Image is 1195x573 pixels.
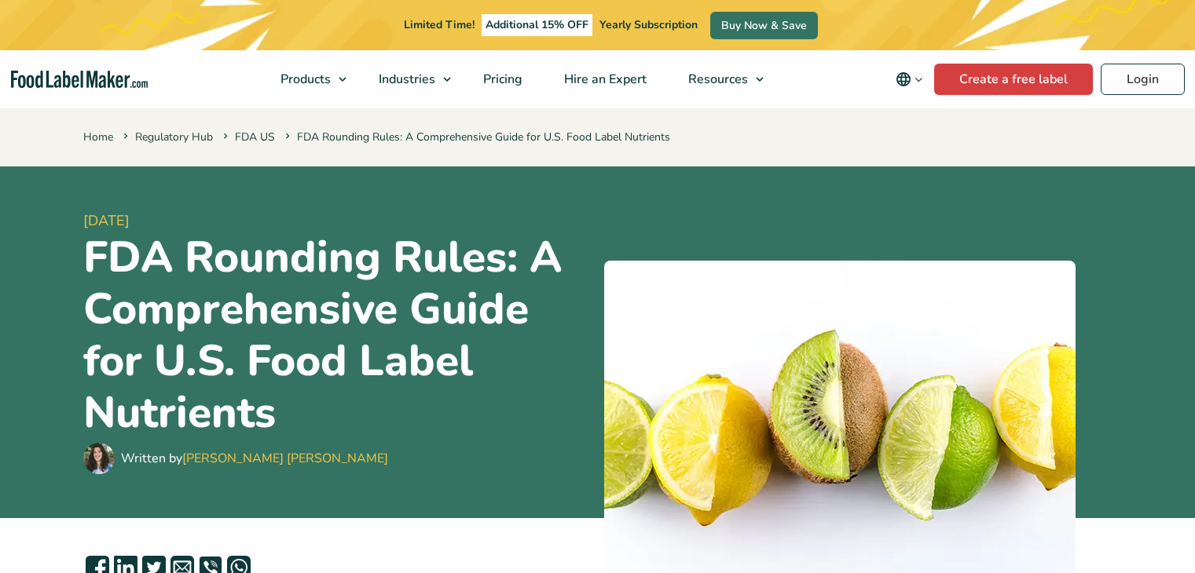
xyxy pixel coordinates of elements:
[599,17,698,32] span: Yearly Subscription
[121,449,388,468] div: Written by
[885,64,934,95] button: Change language
[463,50,540,108] a: Pricing
[668,50,772,108] a: Resources
[482,14,592,36] span: Additional 15% OFF
[11,71,148,89] a: Food Label Maker homepage
[83,232,592,439] h1: FDA Rounding Rules: A Comprehensive Guide for U.S. Food Label Nutrients
[684,71,750,88] span: Resources
[710,12,818,39] a: Buy Now & Save
[282,130,670,144] span: FDA Rounding Rules: A Comprehensive Guide for U.S. Food Label Nutrients
[235,130,275,144] a: FDA US
[83,210,592,232] span: [DATE]
[276,71,332,88] span: Products
[135,130,213,144] a: Regulatory Hub
[374,71,437,88] span: Industries
[404,17,475,32] span: Limited Time!
[83,130,113,144] a: Home
[83,443,115,474] img: Maria Abi Hanna - Food Label Maker
[934,64,1093,95] a: Create a free label
[544,50,664,108] a: Hire an Expert
[182,450,388,467] a: [PERSON_NAME] [PERSON_NAME]
[559,71,648,88] span: Hire an Expert
[478,71,524,88] span: Pricing
[1101,64,1185,95] a: Login
[260,50,354,108] a: Products
[358,50,459,108] a: Industries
